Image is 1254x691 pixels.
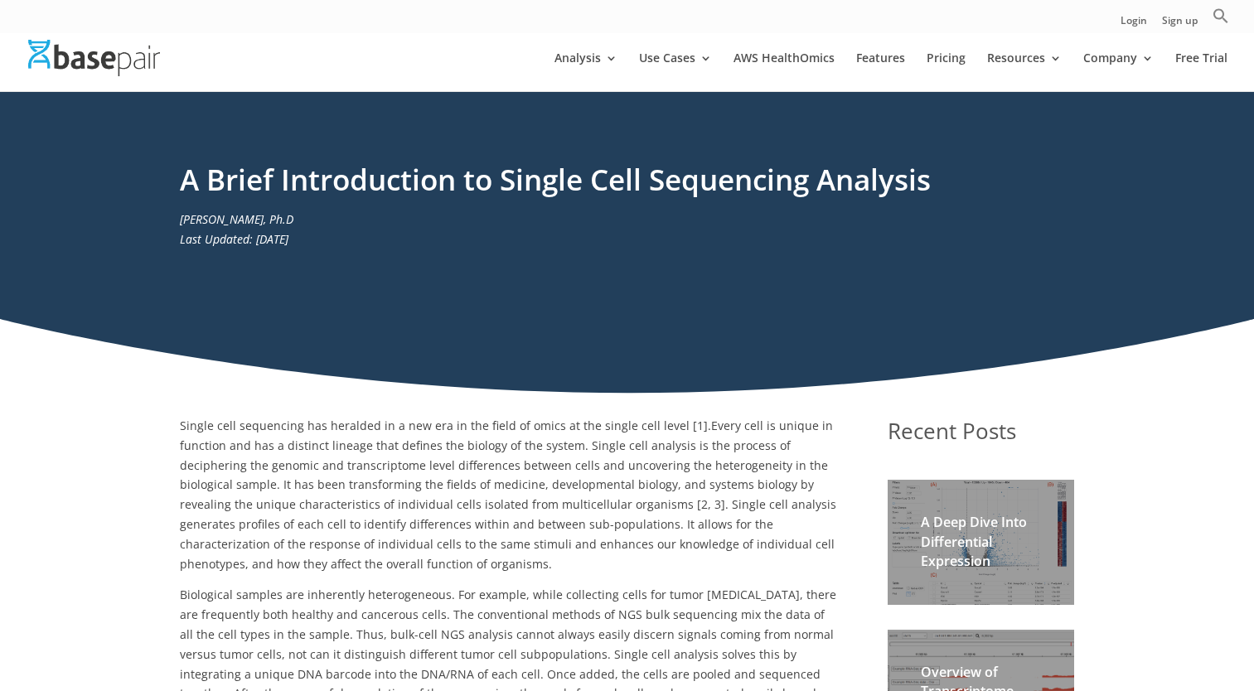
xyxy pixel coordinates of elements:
[1162,16,1198,33] a: Sign up
[921,513,1041,579] h2: A Deep Dive Into Differential Expression
[1083,52,1154,91] a: Company
[1213,7,1229,24] svg: Search
[180,496,836,571] span: . Single cell analysis generates profiles of each cell to identify differences within and between...
[180,211,293,227] em: [PERSON_NAME], Ph.D
[1175,52,1227,91] a: Free Trial
[554,52,617,91] a: Analysis
[987,52,1062,91] a: Resources
[927,52,966,91] a: Pricing
[180,418,833,512] span: Every cell is unique in function and has a distinct lineage that defines the biology of the syste...
[888,416,1074,456] h1: Recent Posts
[180,159,1075,210] h1: A Brief Introduction to Single Cell Sequencing Analysis
[180,231,288,247] em: Last Updated: [DATE]
[734,52,835,91] a: AWS HealthOmics
[639,52,712,91] a: Use Cases
[28,40,160,75] img: Basepair
[180,418,711,433] span: Single cell sequencing has heralded in a new era in the field of omics at the single cell level [1].
[1213,7,1229,33] a: Search Icon Link
[856,52,905,91] a: Features
[1121,16,1147,33] a: Login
